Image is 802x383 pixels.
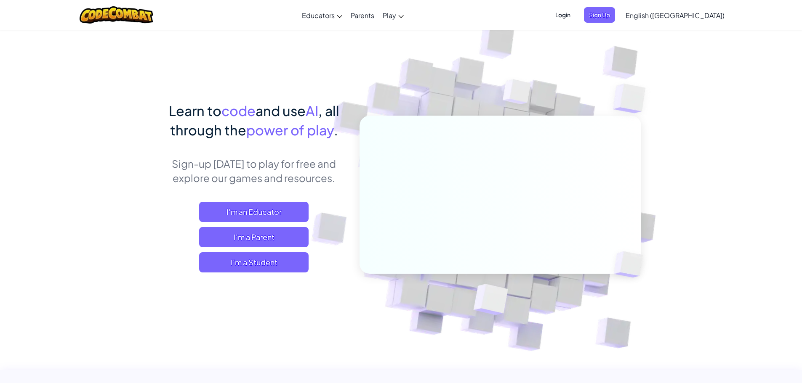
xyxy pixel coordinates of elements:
[596,63,669,134] img: Overlap cubes
[600,234,663,295] img: Overlap cubes
[302,11,335,20] span: Educators
[346,4,378,26] a: Parents
[383,11,396,20] span: Play
[199,252,309,272] button: I'm a Student
[161,156,347,185] p: Sign-up [DATE] to play for free and explore our games and resources.
[626,11,725,20] span: English ([GEOGRAPHIC_DATA])
[621,4,729,26] a: English ([GEOGRAPHIC_DATA])
[378,4,408,26] a: Play
[584,7,615,23] button: Sign Up
[169,102,221,119] span: Learn to
[80,6,153,24] img: CodeCombat logo
[487,63,547,125] img: Overlap cubes
[256,102,306,119] span: and use
[334,122,338,138] span: .
[246,122,334,138] span: power of play
[221,102,256,119] span: code
[306,102,318,119] span: AI
[199,202,309,222] a: I'm an Educator
[550,7,576,23] button: Login
[453,266,528,336] img: Overlap cubes
[199,227,309,247] a: I'm a Parent
[298,4,346,26] a: Educators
